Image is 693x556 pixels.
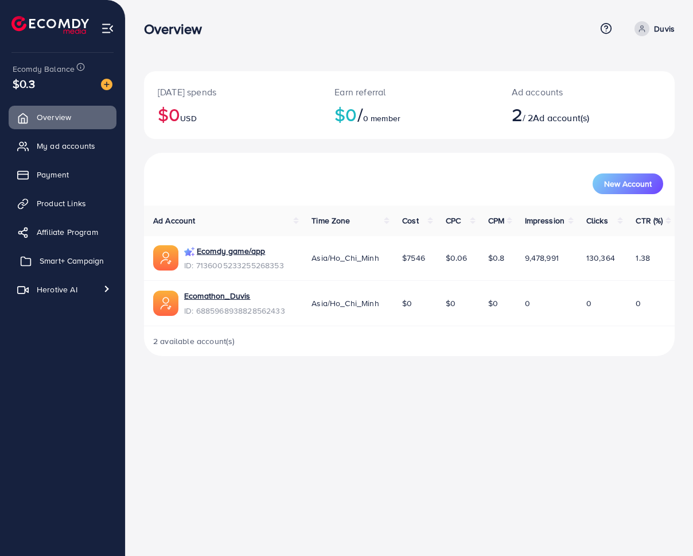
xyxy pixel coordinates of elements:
[630,21,675,36] a: Duvis
[153,335,235,347] span: 2 available account(s)
[363,113,400,124] span: 0 member
[446,215,461,226] span: CPC
[593,173,663,194] button: New Account
[512,85,617,99] p: Ad accounts
[9,106,116,129] a: Overview
[654,22,675,36] p: Duvis
[604,180,652,188] span: New Account
[488,298,498,309] span: $0
[184,247,194,257] img: campaign smart+
[9,278,116,301] a: Herotive AI
[533,111,589,124] span: Ad account(s)
[153,215,196,226] span: Ad Account
[184,290,250,302] a: Ecomathon_Duvis
[636,298,641,309] span: 0
[488,215,504,226] span: CPM
[402,252,425,264] span: $7546
[636,215,663,226] span: CTR (%)
[13,75,36,92] span: $0.3
[525,252,559,264] span: 9,478,991
[37,284,77,295] span: Herotive AI
[11,16,89,34] img: logo
[512,101,523,128] span: 2
[9,221,116,244] a: Affiliate Program
[153,245,178,271] img: ic-ads-acc.e4c84228.svg
[402,298,412,309] span: $0
[37,226,98,238] span: Affiliate Program
[525,215,565,226] span: Impression
[40,255,104,267] span: Smart+ Campaign
[334,85,484,99] p: Earn referral
[446,252,468,264] span: $0.06
[37,198,86,209] span: Product Links
[101,79,112,90] img: image
[184,260,284,271] span: ID: 7136005233255268353
[158,85,307,99] p: [DATE] spends
[180,113,196,124] span: USD
[37,111,71,123] span: Overview
[586,252,615,264] span: 130,364
[9,134,116,157] a: My ad accounts
[636,252,650,264] span: 1.38
[144,21,211,37] h3: Overview
[101,22,114,35] img: menu
[9,192,116,215] a: Product Links
[197,245,265,257] a: Ecomdy game/app
[488,252,505,264] span: $0.8
[357,101,363,128] span: /
[37,169,69,180] span: Payment
[9,163,116,186] a: Payment
[158,103,307,125] h2: $0
[586,298,591,309] span: 0
[13,63,75,75] span: Ecomdy Balance
[184,305,285,316] span: ID: 6885968938828562433
[525,298,530,309] span: 0
[9,249,116,272] a: Smart+ Campaign
[586,215,608,226] span: Clicks
[334,103,484,125] h2: $0
[312,252,379,264] span: Asia/Ho_Chi_Minh
[512,103,617,125] h2: / 2
[446,298,455,309] span: $0
[37,140,95,152] span: My ad accounts
[312,215,350,226] span: Time Zone
[402,215,419,226] span: Cost
[312,298,379,309] span: Asia/Ho_Chi_Minh
[153,291,178,316] img: ic-ads-acc.e4c84228.svg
